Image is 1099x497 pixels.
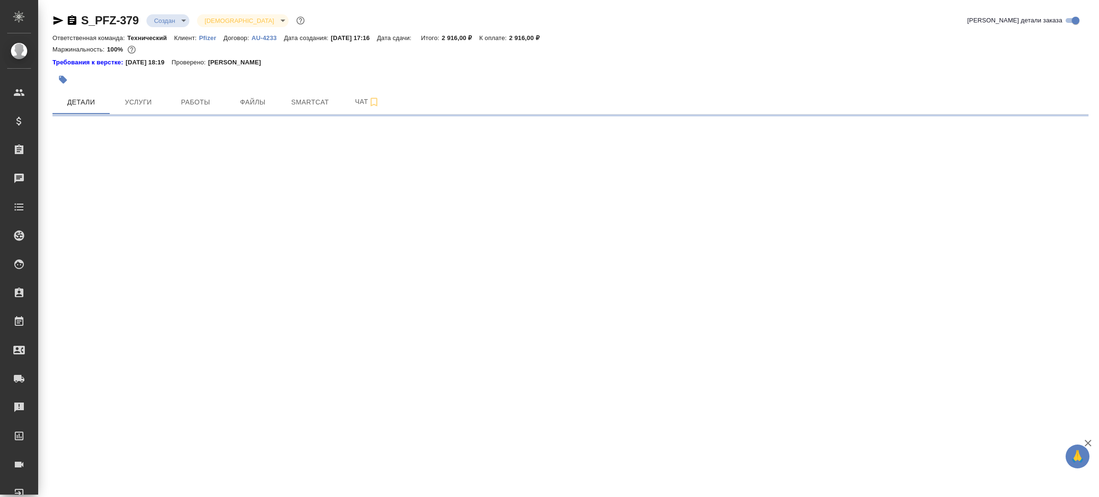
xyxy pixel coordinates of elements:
[127,34,174,41] p: Технический
[251,33,284,41] a: AU-4233
[287,96,333,108] span: Smartcat
[202,17,277,25] button: [DEMOGRAPHIC_DATA]
[107,46,125,53] p: 100%
[251,34,284,41] p: AU-4233
[173,96,218,108] span: Работы
[52,15,64,26] button: Скопировать ссылку для ЯМессенджера
[146,14,189,27] div: Создан
[1066,445,1089,468] button: 🙏
[479,34,509,41] p: К оплате:
[421,34,442,41] p: Итого:
[125,43,138,56] button: 0.00 RUB;
[172,58,208,67] p: Проверено:
[1069,446,1086,466] span: 🙏
[284,34,331,41] p: Дата создания:
[967,16,1062,25] span: [PERSON_NAME] детали заказа
[174,34,199,41] p: Клиент:
[208,58,268,67] p: [PERSON_NAME]
[223,34,251,41] p: Договор:
[58,96,104,108] span: Детали
[52,58,125,67] a: Требования к верстке:
[509,34,547,41] p: 2 916,00 ₽
[344,96,390,108] span: Чат
[442,34,479,41] p: 2 916,00 ₽
[52,46,107,53] p: Маржинальность:
[151,17,178,25] button: Создан
[294,14,307,27] button: Доп статусы указывают на важность/срочность заказа
[199,34,223,41] p: Pfizer
[331,34,377,41] p: [DATE] 17:16
[199,33,223,41] a: Pfizer
[230,96,276,108] span: Файлы
[377,34,414,41] p: Дата сдачи:
[125,58,172,67] p: [DATE] 18:19
[52,69,73,90] button: Добавить тэг
[368,96,380,108] svg: Подписаться
[66,15,78,26] button: Скопировать ссылку
[81,14,139,27] a: S_PFZ-379
[115,96,161,108] span: Услуги
[52,34,127,41] p: Ответственная команда:
[197,14,288,27] div: Создан
[52,58,125,67] div: Нажми, чтобы открыть папку с инструкцией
